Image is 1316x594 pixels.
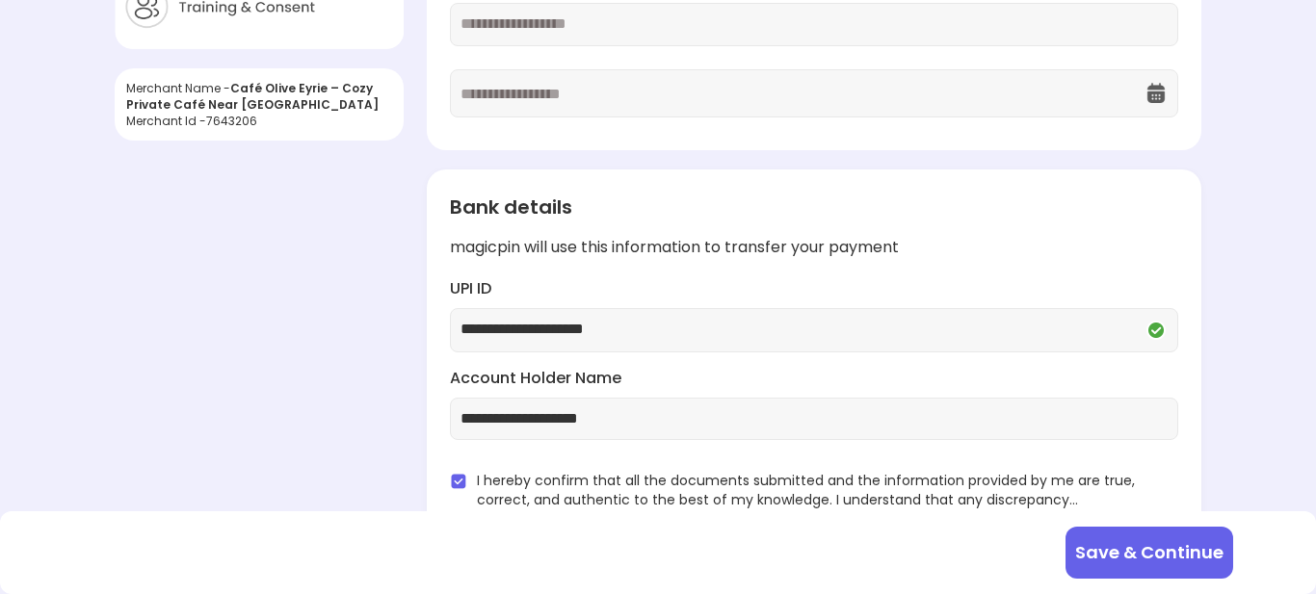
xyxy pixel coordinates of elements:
button: Save & Continue [1066,527,1233,579]
img: Q2VREkDUCX-Nh97kZdnvclHTixewBtwTiuomQU4ttMKm5pUNxe9W_NURYrLCGq_Mmv0UDstOKswiepyQhkhj-wqMpwXa6YfHU... [1145,319,1168,342]
img: OcXK764TI_dg1n3pJKAFuNcYfYqBKGvmbXteblFrPew4KBASBbPUoKPFDRZzLe5z5khKOkBCrBseVNl8W_Mqhk0wgJF92Dyy9... [1145,82,1168,105]
span: Café Olive Eyrie – Cozy Private Café Near [GEOGRAPHIC_DATA] [126,80,379,113]
div: Merchant Name - [126,80,392,113]
span: I hereby confirm that all the documents submitted and the information provided by me are true, co... [477,471,1177,509]
div: magicpin will use this information to transfer your payment [450,237,1177,259]
label: UPI ID [450,278,1177,300]
img: checked [450,473,467,490]
div: Merchant Id - 7643206 [126,113,392,129]
label: Account Holder Name [450,368,1177,390]
div: Bank details [450,193,1177,221]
